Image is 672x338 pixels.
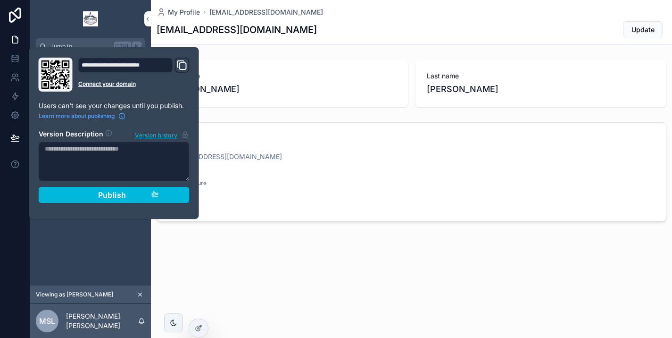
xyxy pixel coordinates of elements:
p: [PERSON_NAME] [PERSON_NAME] [66,312,138,330]
button: Jump to...CtrlK [36,38,145,55]
span: Ctrl [114,42,131,51]
span: Version history [135,130,177,139]
button: Update [623,21,663,38]
span: First name [168,71,397,81]
a: Learn more about publishing [39,112,126,120]
span: K [133,42,141,50]
h1: [EMAIL_ADDRESS][DOMAIN_NAME] [157,23,317,36]
a: [EMAIL_ADDRESS][DOMAIN_NAME] [168,152,282,161]
button: Version history [134,129,189,140]
span: MSL [39,315,55,327]
span: Viewing as [PERSON_NAME] [36,291,113,298]
span: Last name [427,71,655,81]
img: App logo [83,11,98,26]
a: My Profile [157,8,200,17]
h2: Version Description [39,129,103,140]
span: Update [631,25,655,34]
p: Users can't see your changes until you publish. [39,101,190,110]
a: Connect your domain [78,80,190,88]
span: Publish [98,190,126,200]
span: [PERSON_NAME] [168,83,397,96]
div: Domain and Custom Link [78,58,190,92]
span: Learn more about publishing [39,112,115,120]
span: Jump to... [50,42,110,50]
span: My Profile [168,8,200,17]
a: [EMAIL_ADDRESS][DOMAIN_NAME] [209,8,323,17]
button: Publish [39,187,190,203]
span: [PERSON_NAME] [427,83,655,96]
